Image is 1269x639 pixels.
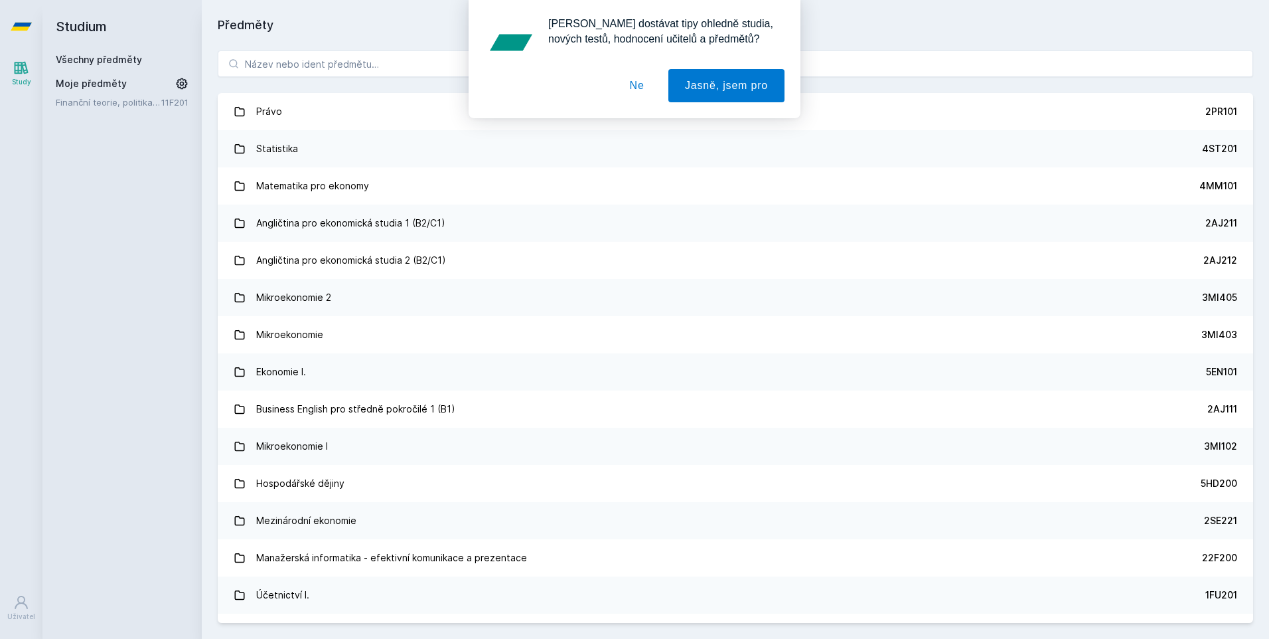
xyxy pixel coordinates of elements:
[1205,217,1237,230] div: 2AJ211
[218,167,1253,205] a: Matematika pro ekonomy 4MM101
[485,16,538,69] img: notification icon
[1201,477,1237,490] div: 5HD200
[218,539,1253,577] a: Manažerská informatika - efektivní komunikace a prezentace 22F200
[256,210,445,236] div: Angličtina pro ekonomická studia 1 (B2/C1)
[1204,440,1237,453] div: 3MI102
[7,612,35,622] div: Uživatel
[218,316,1253,353] a: Mikroekonomie 3MI403
[256,247,446,274] div: Angličtina pro ekonomická studia 2 (B2/C1)
[256,507,356,534] div: Mezinárodní ekonomie
[538,16,784,46] div: [PERSON_NAME] dostávat tipy ohledně studia, nových testů, hodnocení učitelů a předmětů?
[218,502,1253,539] a: Mezinárodní ekonomie 2SE221
[1203,254,1237,267] div: 2AJ212
[218,577,1253,614] a: Účetnictví I. 1FU201
[613,69,661,102] button: Ne
[1206,365,1237,379] div: 5EN101
[256,545,527,571] div: Manažerská informatika - efektivní komunikace a prezentace
[256,173,369,199] div: Matematika pro ekonomy
[256,582,309,608] div: Účetnictví I.
[256,136,298,162] div: Statistika
[668,69,784,102] button: Jasně, jsem pro
[256,470,344,497] div: Hospodářské dějiny
[3,588,40,628] a: Uživatel
[256,359,306,385] div: Ekonomie I.
[218,353,1253,391] a: Ekonomie I. 5EN101
[256,284,331,311] div: Mikroekonomie 2
[1207,403,1237,416] div: 2AJ111
[1202,291,1237,304] div: 3MI405
[1204,514,1237,527] div: 2SE221
[218,428,1253,465] a: Mikroekonomie I 3MI102
[1201,328,1237,341] div: 3MI403
[1199,179,1237,193] div: 4MM101
[256,396,455,422] div: Business English pro středně pokročilé 1 (B1)
[256,433,328,460] div: Mikroekonomie I
[218,242,1253,279] a: Angličtina pro ekonomická studia 2 (B2/C1) 2AJ212
[1202,551,1237,565] div: 22F200
[218,465,1253,502] a: Hospodářské dějiny 5HD200
[218,205,1253,242] a: Angličtina pro ekonomická studia 1 (B2/C1) 2AJ211
[218,130,1253,167] a: Statistika 4ST201
[1202,142,1237,155] div: 4ST201
[256,321,323,348] div: Mikroekonomie
[1205,589,1237,602] div: 1FU201
[218,279,1253,316] a: Mikroekonomie 2 3MI405
[218,391,1253,428] a: Business English pro středně pokročilé 1 (B1) 2AJ111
